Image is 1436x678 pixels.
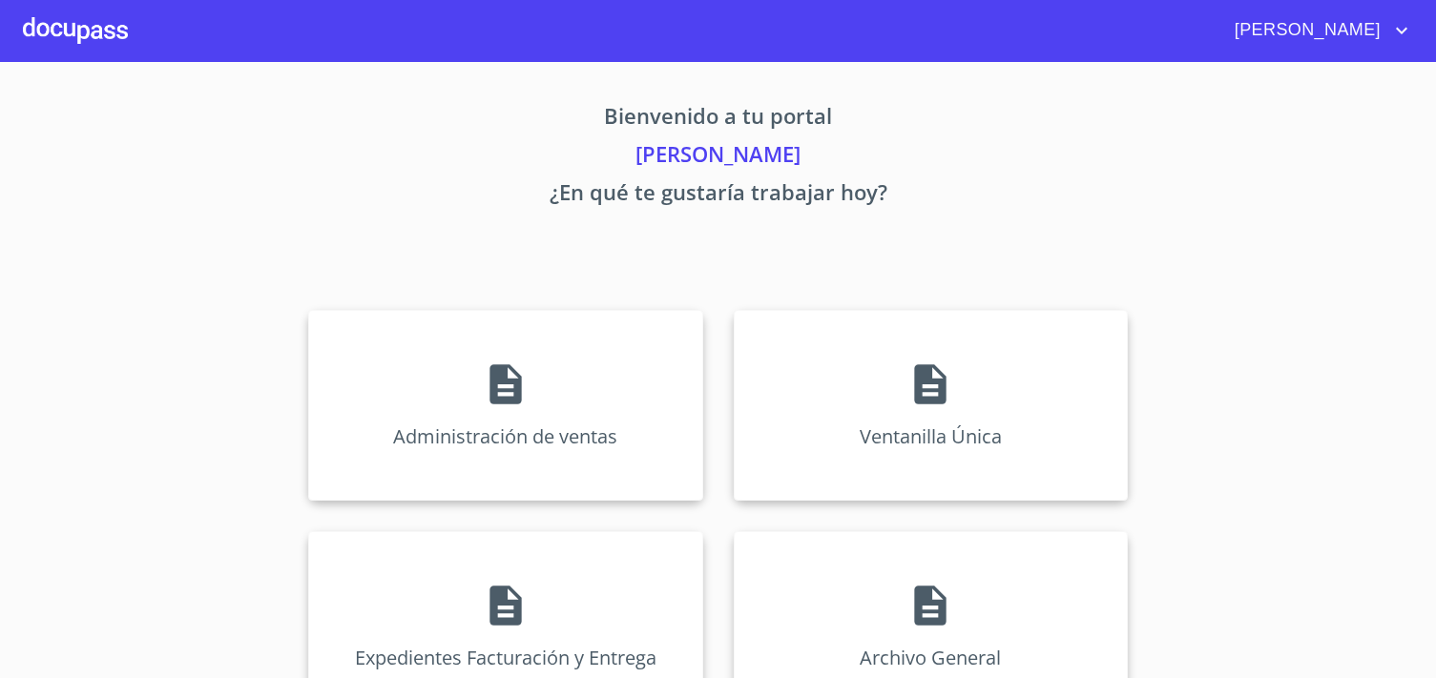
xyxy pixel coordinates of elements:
p: Bienvenido a tu portal [131,100,1306,138]
p: [PERSON_NAME] [131,138,1306,176]
p: Ventanilla Única [860,423,1002,449]
span: [PERSON_NAME] [1220,15,1390,46]
p: Archivo General [860,645,1001,670]
p: ¿En qué te gustaría trabajar hoy? [131,176,1306,215]
button: account of current user [1220,15,1413,46]
p: Expedientes Facturación y Entrega [355,645,656,670]
p: Administración de ventas [393,423,617,449]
